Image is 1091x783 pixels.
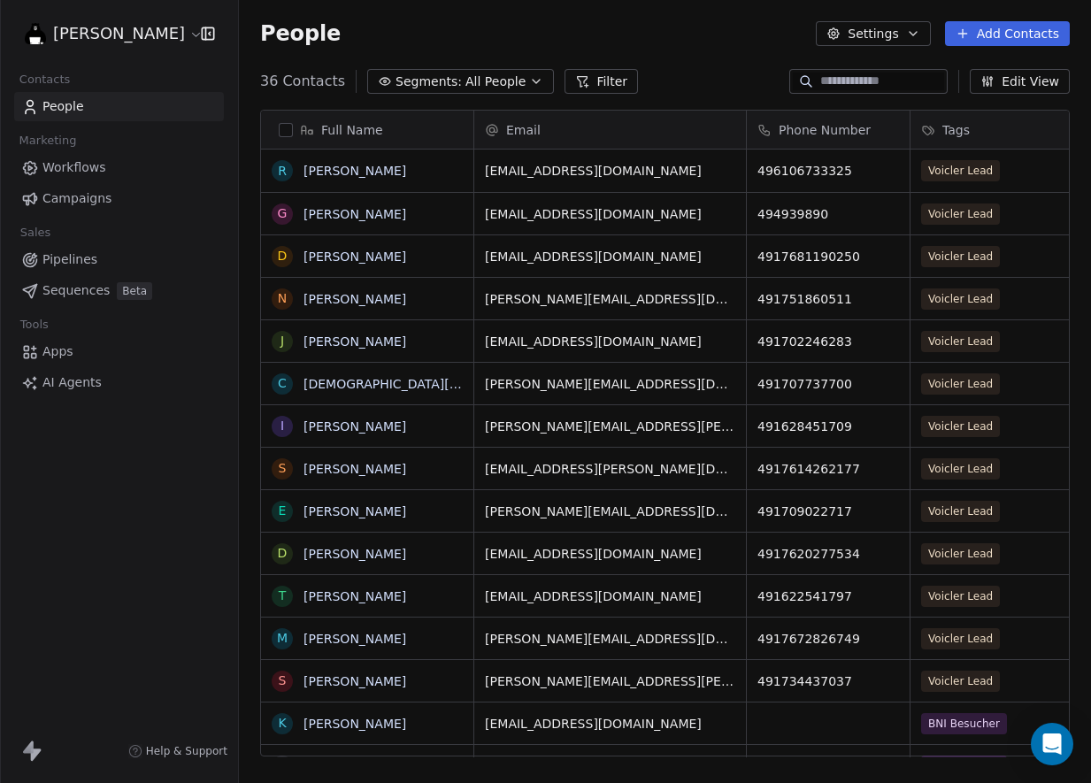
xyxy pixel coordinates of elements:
span: Campaigns [42,189,111,208]
span: Beta [117,282,152,300]
span: [EMAIL_ADDRESS][DOMAIN_NAME] [485,162,702,180]
div: J [280,756,284,775]
span: 491622541797 [757,587,852,605]
span: Voicler Lead [921,671,1000,692]
span: People [260,20,341,47]
span: Tools [12,311,56,338]
a: [PERSON_NAME] [303,717,406,731]
span: Marketing [12,127,84,154]
div: T [279,587,287,605]
div: J [280,332,284,350]
span: People [42,97,84,116]
span: Voicler Lead [921,628,1000,649]
a: SequencesBeta [14,276,224,305]
a: [PERSON_NAME] [303,589,406,603]
img: stark-ba%C3%8C%C2%88r-favicon.png [25,23,46,44]
a: Apps [14,337,224,366]
div: Open Intercom Messenger [1031,723,1073,765]
span: Sales [12,219,58,246]
a: [PERSON_NAME] [303,164,406,178]
button: [PERSON_NAME] [21,19,188,49]
span: 4917620277534 [757,545,860,563]
a: Help & Support [128,744,227,758]
div: K [278,714,286,733]
a: [PERSON_NAME] [303,207,406,221]
a: [DEMOGRAPHIC_DATA][PERSON_NAME] [303,377,547,391]
span: Segments: [396,73,462,91]
span: 4917672826749 [757,630,860,648]
span: 494939890 [757,205,828,223]
div: D [278,544,288,563]
a: Workflows [14,153,224,182]
span: Help & Support [146,744,227,758]
button: Add Contacts [945,21,1070,46]
span: BNI Besucher [921,756,1007,777]
span: Voicler Lead [921,501,1000,522]
span: Pipelines [42,250,97,269]
span: [PERSON_NAME][EMAIL_ADDRESS][DOMAIN_NAME] [485,630,735,648]
a: AI Agents [14,368,224,397]
span: Sequences [42,281,110,300]
span: Voicler Lead [921,458,1000,480]
a: Pipelines [14,245,224,274]
a: [PERSON_NAME] [303,462,406,476]
span: 491628451709 [757,418,852,435]
div: C [278,374,287,393]
button: Settings [816,21,930,46]
span: [PERSON_NAME][EMAIL_ADDRESS][DOMAIN_NAME] [485,503,735,520]
a: Campaigns [14,184,224,213]
div: Full Name [261,111,473,149]
span: 491751860511 [757,290,852,308]
span: [EMAIL_ADDRESS][DOMAIN_NAME] [485,757,702,775]
div: D [278,247,288,265]
span: 491707737700 [757,375,852,393]
a: [PERSON_NAME] [303,504,406,518]
span: Voicler Lead [921,246,1000,267]
span: 4917681190250 [757,248,860,265]
span: 36 Contacts [260,71,345,92]
span: Voicler Lead [921,373,1000,395]
div: N [278,289,287,308]
a: [PERSON_NAME] [303,334,406,349]
div: Tags [910,111,1073,149]
span: Email [506,121,541,139]
div: M [277,629,288,648]
div: S [279,459,287,478]
span: [EMAIL_ADDRESS][DOMAIN_NAME] [485,205,702,223]
button: Edit View [970,69,1070,94]
span: 491702246283 [757,333,852,350]
span: Tags [942,121,970,139]
div: grid [261,150,474,757]
div: R [278,162,287,180]
div: Phone Number [747,111,910,149]
span: [EMAIL_ADDRESS][DOMAIN_NAME] [485,248,702,265]
a: [PERSON_NAME] [303,674,406,688]
span: [PERSON_NAME][EMAIL_ADDRESS][PERSON_NAME] [485,418,735,435]
span: Workflows [42,158,106,177]
span: 491709022717 [757,503,852,520]
a: [PERSON_NAME] [303,547,406,561]
span: [EMAIL_ADDRESS][DOMAIN_NAME] [485,587,702,605]
span: Full Name [321,121,383,139]
span: Voicler Lead [921,160,1000,181]
span: [EMAIL_ADDRESS][PERSON_NAME][DOMAIN_NAME] [485,460,735,478]
a: [PERSON_NAME] [303,292,406,306]
div: E [279,502,287,520]
span: BNI Besucher [921,713,1007,734]
span: Voicler Lead [921,586,1000,607]
span: [PERSON_NAME][EMAIL_ADDRESS][DOMAIN_NAME] [485,290,735,308]
span: [EMAIL_ADDRESS][DOMAIN_NAME] [485,715,702,733]
a: [PERSON_NAME] [303,632,406,646]
a: [PERSON_NAME] [303,249,406,264]
span: Voicler Lead [921,416,1000,437]
span: 491734437037 [757,672,852,690]
span: Voicler Lead [921,543,1000,564]
div: S [279,672,287,690]
span: Contacts [12,66,78,93]
a: People [14,92,224,121]
span: Apps [42,342,73,361]
span: Voicler Lead [921,203,1000,225]
span: [EMAIL_ADDRESS][DOMAIN_NAME] [485,545,702,563]
div: G [278,204,288,223]
span: [PERSON_NAME] [53,22,185,45]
